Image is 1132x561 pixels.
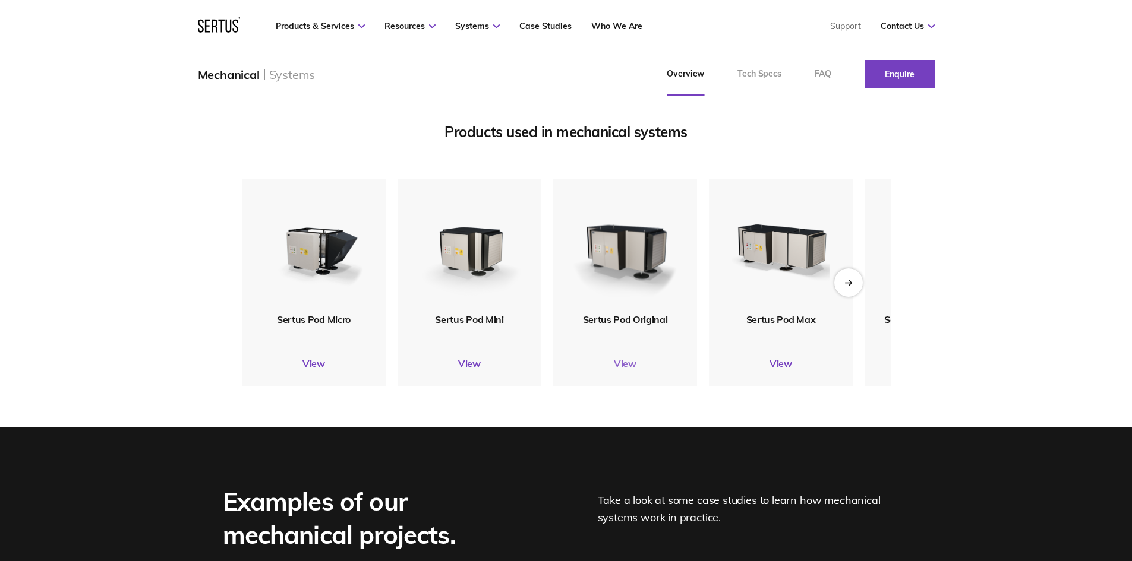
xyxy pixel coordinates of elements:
[865,60,935,88] a: Enquire
[398,357,541,369] a: View
[884,313,988,325] span: Sertus Pod Mini Vertical
[242,357,386,369] a: View
[598,485,910,552] div: Take a look at some case studies to learn how mechanical systems work in practice.
[918,423,1132,561] iframe: Chat Widget
[276,21,365,31] a: Products & Services
[591,21,642,31] a: Who We Are
[435,313,503,325] span: Sertus Pod Mini
[865,357,1008,369] a: View
[277,313,351,325] span: Sertus Pod Micro
[198,67,260,82] div: Mechanical
[881,21,935,31] a: Contact Us
[798,53,848,96] a: FAQ
[746,313,815,325] span: Sertus Pod Max
[709,357,853,369] a: View
[455,21,500,31] a: Systems
[519,21,572,31] a: Case Studies
[269,67,316,82] div: Systems
[553,357,697,369] a: View
[834,268,863,297] div: Next slide
[582,313,667,325] span: Sertus Pod Original
[721,53,798,96] a: Tech Specs
[384,21,436,31] a: Resources
[242,123,891,141] div: Products used in mechanical systems
[223,485,544,552] div: Examples of our mechanical projects.
[830,21,861,31] a: Support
